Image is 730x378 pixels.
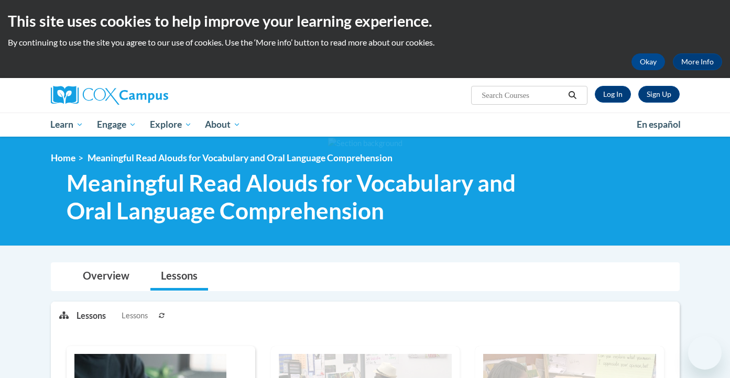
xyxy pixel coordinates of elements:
[77,310,106,321] p: Lessons
[630,114,688,136] a: En español
[122,310,148,321] span: Lessons
[51,86,250,105] a: Cox Campus
[51,152,75,163] a: Home
[150,118,192,131] span: Explore
[88,152,393,163] span: Meaningful Read Alouds for Vocabulary and Oral Language Comprehension
[205,118,241,131] span: About
[35,113,695,137] div: Main menu
[688,336,722,370] iframe: Button to launch messaging window
[595,86,631,103] a: Log In
[51,86,168,105] img: Cox Campus
[637,119,681,130] span: En español
[50,118,83,131] span: Learn
[97,118,136,131] span: Engage
[564,89,580,102] button: Search
[328,138,402,149] img: Section background
[8,10,722,31] h2: This site uses cookies to help improve your learning experience.
[44,113,91,137] a: Learn
[8,37,722,48] p: By continuing to use the site you agree to our use of cookies. Use the ‘More info’ button to read...
[67,169,535,225] span: Meaningful Read Alouds for Vocabulary and Oral Language Comprehension
[198,113,247,137] a: About
[72,263,140,291] a: Overview
[481,89,564,102] input: Search Courses
[143,113,199,137] a: Explore
[673,53,722,70] a: More Info
[638,86,680,103] a: Register
[90,113,143,137] a: Engage
[150,263,208,291] a: Lessons
[631,53,665,70] button: Okay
